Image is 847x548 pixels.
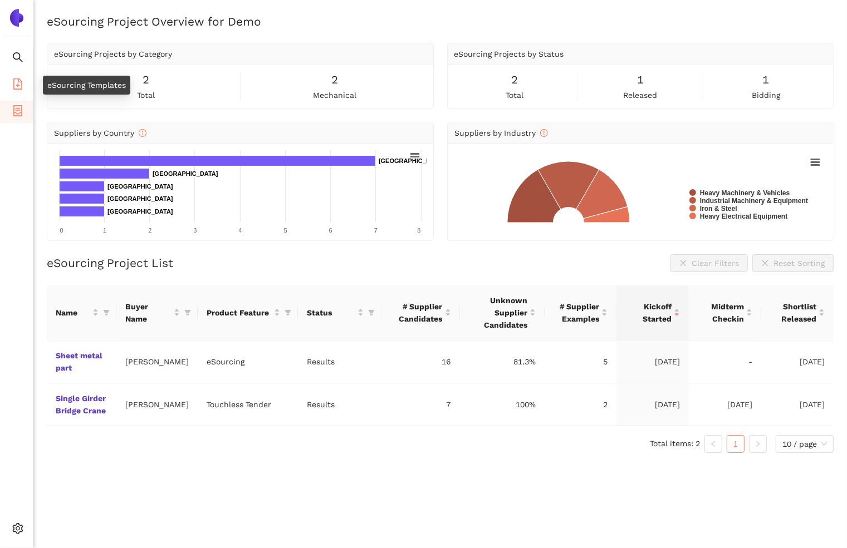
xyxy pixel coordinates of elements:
text: 8 [417,227,420,234]
li: Next Page [749,435,767,453]
span: filter [184,309,191,316]
span: Name [56,307,90,319]
text: 0 [60,227,63,234]
span: released [623,89,657,101]
td: [DATE] [761,383,834,426]
span: 10 / page [782,436,827,452]
span: mechanical [313,89,356,101]
text: 1 [103,227,106,234]
button: closeReset Sorting [752,254,834,272]
span: filter [103,309,110,316]
span: eSourcing Projects by Status [454,50,564,58]
span: # Supplier Candidates [390,300,442,325]
span: Kickoff Started [625,300,672,325]
span: search [12,48,23,70]
td: [DATE] [616,340,689,383]
span: 1 [637,71,644,88]
img: Logo [8,9,26,27]
th: this column's title is # Supplier Candidates,this column is sortable [381,285,459,340]
h2: eSourcing Project List [47,255,173,271]
div: Page Size [776,435,834,453]
span: total [506,89,523,101]
li: 1 [727,435,745,453]
td: Touchless Tender [198,383,298,426]
th: this column's title is Unknown Supplier Candidates,this column is sortable [460,285,545,340]
text: 6 [329,227,332,234]
th: this column's title is Shortlist Released,this column is sortable [761,285,834,340]
a: 1 [727,436,744,452]
span: bidding [752,89,780,101]
td: 7 [381,383,459,426]
text: [GEOGRAPHIC_DATA] [107,183,173,190]
span: Midterm Checkin [698,300,744,325]
td: - [689,340,761,383]
div: eSourcing Templates [43,76,130,95]
text: Industrial Machinery & Equipment [700,197,808,205]
span: Product Feature [207,307,272,319]
text: Heavy Machinery & Vehicles [700,189,790,197]
text: [GEOGRAPHIC_DATA] [107,195,173,202]
text: Heavy Electrical Equipment [700,213,787,220]
text: 4 [238,227,242,234]
td: [PERSON_NAME] [116,340,198,383]
span: Status [307,307,355,319]
span: Suppliers by Industry [454,129,548,137]
span: Unknown Supplier Candidates [469,294,527,331]
span: # Supplier Examples [554,300,599,325]
td: 2 [545,383,616,426]
td: 100% [460,383,545,426]
button: right [749,435,767,453]
span: filter [101,304,112,321]
td: Results [298,383,381,426]
td: [DATE] [616,383,689,426]
td: 5 [545,340,616,383]
text: Iron & Steel [700,205,737,213]
span: left [710,441,717,447]
span: info-circle [139,129,146,137]
text: 5 [284,227,287,234]
span: setting [12,519,23,541]
li: Total items: 2 [650,435,700,453]
span: filter [285,309,291,316]
span: filter [182,298,193,327]
th: this column's title is Midterm Checkin,this column is sortable [689,285,761,340]
span: total [137,89,155,101]
th: this column's title is Name,this column is sortable [47,285,116,340]
td: Results [298,340,381,383]
span: 2 [143,71,149,88]
span: filter [368,309,375,316]
text: [GEOGRAPHIC_DATA] [107,208,173,215]
td: 81.3% [460,340,545,383]
text: 2 [148,227,151,234]
span: file-add [12,75,23,97]
th: this column's title is # Supplier Examples,this column is sortable [545,285,616,340]
span: 2 [511,71,518,88]
text: 7 [374,227,378,234]
span: 1 [763,71,770,88]
td: 16 [381,340,459,383]
td: [DATE] [689,383,761,426]
text: 3 [193,227,197,234]
li: Previous Page [704,435,722,453]
span: Suppliers by Country [54,129,146,137]
span: container [12,101,23,124]
span: 2 [331,71,338,88]
button: left [704,435,722,453]
span: info-circle [540,129,548,137]
span: eSourcing Projects by Category [54,50,172,58]
text: [GEOGRAPHIC_DATA] [379,157,444,164]
span: Shortlist Released [770,300,816,325]
td: eSourcing [198,340,298,383]
span: right [755,441,761,447]
span: Buyer Name [125,300,172,325]
button: closeClear Filters [670,254,748,272]
td: [DATE] [761,340,834,383]
span: filter [366,304,377,321]
h2: eSourcing Project Overview for Demo [47,13,834,29]
td: [PERSON_NAME] [116,383,198,426]
th: this column's title is Status,this column is sortable [298,285,381,340]
span: filter [282,304,293,321]
th: this column's title is Buyer Name,this column is sortable [116,285,198,340]
th: this column's title is Product Feature,this column is sortable [198,285,298,340]
text: [GEOGRAPHIC_DATA] [153,170,218,177]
